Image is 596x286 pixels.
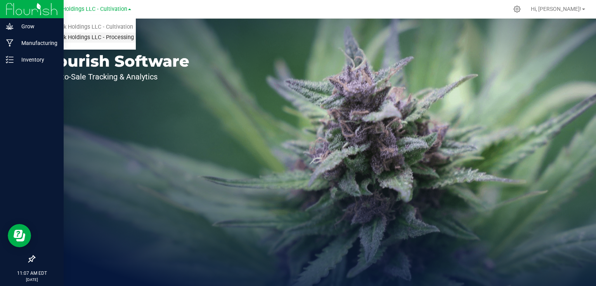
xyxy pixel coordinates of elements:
iframe: Resource center [8,224,31,247]
p: Inventory [14,55,60,64]
p: 11:07 AM EDT [3,270,60,277]
inline-svg: Manufacturing [6,39,14,47]
p: Manufacturing [14,38,60,48]
inline-svg: Inventory [6,56,14,64]
div: Manage settings [512,5,522,13]
inline-svg: Grow [6,22,14,30]
p: Flourish Software [42,53,189,69]
span: Riviera Creek Holdings LLC - Cultivation [27,6,127,12]
a: Riviera Creek Holdings LLC - Cultivation [23,22,136,33]
p: Grow [14,22,60,31]
p: Seed-to-Sale Tracking & Analytics [42,73,189,81]
a: Riviera Creek Holdings LLC - Processing [23,33,136,43]
p: [DATE] [3,277,60,283]
span: Hi, [PERSON_NAME]! [531,6,581,12]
